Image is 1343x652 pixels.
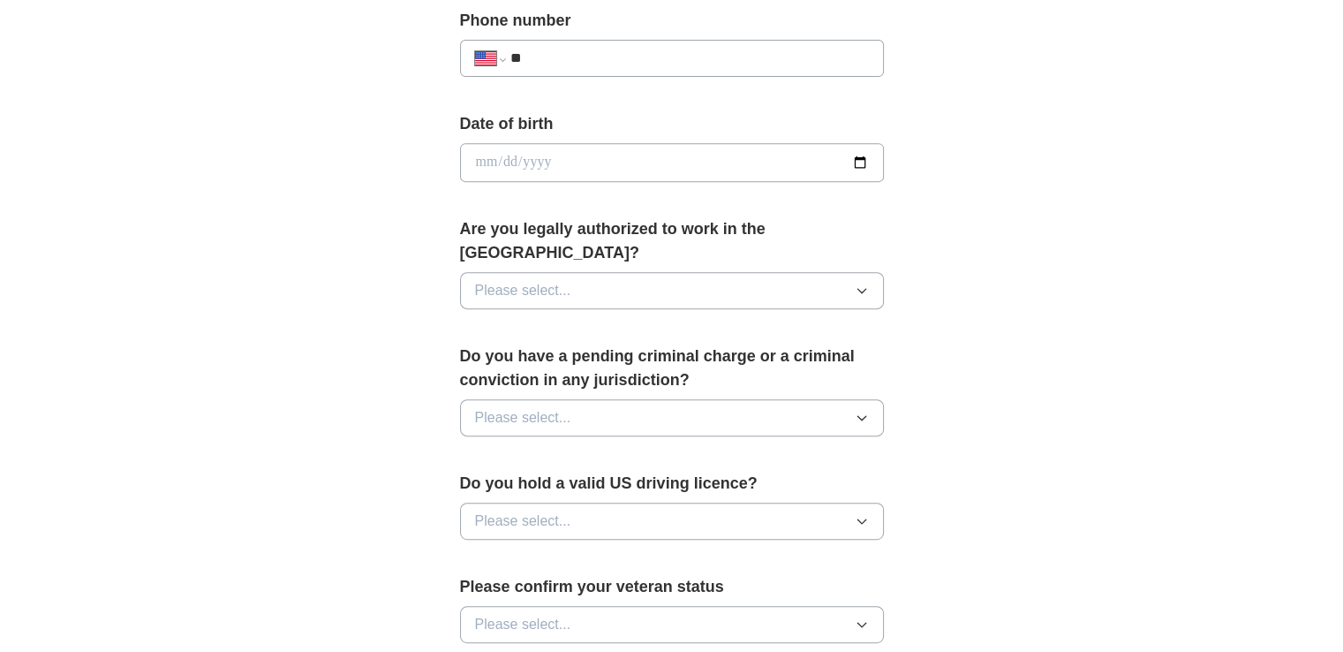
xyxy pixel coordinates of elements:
[475,511,571,532] span: Please select...
[460,272,884,309] button: Please select...
[460,217,884,265] label: Are you legally authorized to work in the [GEOGRAPHIC_DATA]?
[475,614,571,635] span: Please select...
[460,472,884,496] label: Do you hold a valid US driving licence?
[460,399,884,436] button: Please select...
[460,9,884,33] label: Phone number
[460,345,884,392] label: Do you have a pending criminal charge or a criminal conviction in any jurisdiction?
[460,606,884,643] button: Please select...
[460,112,884,136] label: Date of birth
[460,575,884,599] label: Please confirm your veteran status
[475,280,571,301] span: Please select...
[460,503,884,540] button: Please select...
[475,407,571,428] span: Please select...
